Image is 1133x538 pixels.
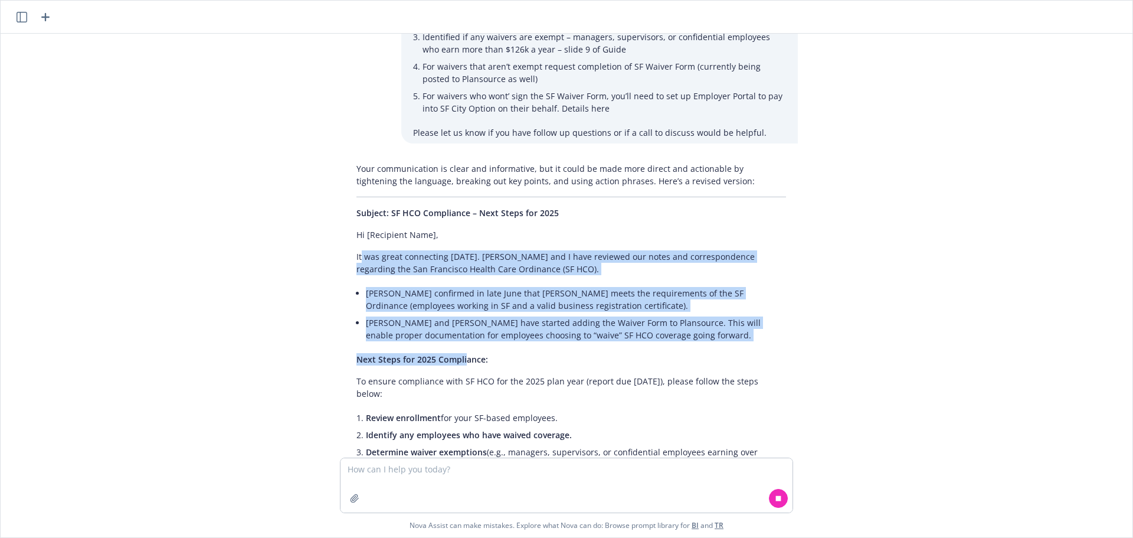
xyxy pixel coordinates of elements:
[356,375,786,400] p: To ensure compliance with SF HCO for the 2025 plan year (report due [DATE]), please follow the st...
[366,314,786,344] li: [PERSON_NAME] and [PERSON_NAME] have started adding the Waiver Form to Plansource. This will enab...
[423,28,786,58] li: Identified if any waivers are exempt – managers, supervisors, or confidential employees who earn ...
[366,429,572,441] span: Identify any employees who have waived coverage.
[366,446,487,458] span: Determine waiver exemptions
[413,126,786,139] p: Please let us know if you have follow up questions or if a call to discuss would be helpful.
[715,520,723,530] a: TR
[356,250,786,275] p: It was great connecting [DATE]. [PERSON_NAME] and I have reviewed our notes and correspondence re...
[692,520,699,530] a: BI
[423,58,786,87] li: For waivers that aren’t exempt request completion of SF Waiver Form (currently being posted to Pl...
[366,285,786,314] li: [PERSON_NAME] confirmed in late June that [PERSON_NAME] meets the requirements of the SF Ordinanc...
[356,229,786,241] p: Hi [Recipient Name],
[410,513,723,537] span: Nova Assist can make mistakes. Explore what Nova can do: Browse prompt library for and
[356,207,559,219] span: Subject: SF HCO Compliance – Next Steps for 2025
[356,354,488,365] span: Next Steps for 2025 Compliance:
[423,87,786,117] li: For waivers who wont’ sign the SF Waiver Form, you’ll need to set up Employer Portal to pay into ...
[366,409,786,426] li: for your SF-based employees.
[366,412,441,423] span: Review enrollment
[366,444,786,473] li: (e.g., managers, supervisors, or confidential employees earning over $126,000—see slide 9 of the ...
[356,162,786,187] p: Your communication is clear and informative, but it could be made more direct and actionable by t...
